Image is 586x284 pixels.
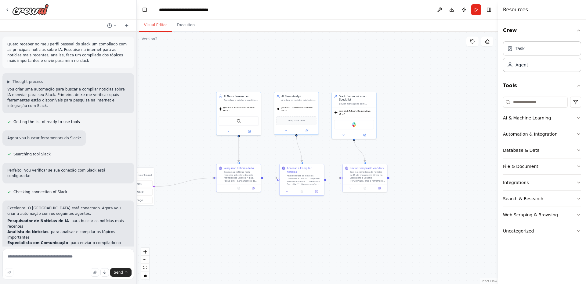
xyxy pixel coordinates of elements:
[133,199,143,202] span: Manage
[7,230,49,234] strong: Analista de Notícias
[141,272,149,279] button: toggle interactivity
[105,22,119,29] button: Switch to previous chat
[224,94,259,98] div: AI News Researcher
[279,164,324,196] div: Analisar e Compilar NoticiasAnalise todas as noticias coletadas e crie um compilado estruturado c...
[7,79,10,84] span: ▶
[141,248,149,279] div: React Flow controls
[352,122,356,127] img: Slack
[485,5,493,14] button: Hide right sidebar
[7,87,129,108] p: Vou criar uma automação para buscar e compilar notícias sobre IA e enviar para seu Slack. Primeir...
[5,268,13,277] button: Improve this prompt
[503,179,529,186] div: Integrations
[503,39,581,77] div: Crew
[503,191,581,207] button: Search & Research
[503,147,540,153] div: Database & Data
[13,79,43,84] span: Thought process
[154,176,214,188] g: Edge from triggers to f4cdb86d-67af-4bd0-aea4-3ada229a86b6
[100,268,109,277] button: Click to speak your automation idea
[352,139,367,162] g: Edge from 3e617048-48e5-4884-bd4f-8079e9a9a2ae to 588d3917-73b1-44a2-8416-5fc43d38657f
[339,94,374,102] div: Slack Communication Specialist
[310,190,323,194] button: Open in side panel
[7,240,129,251] li: - para enviar o compilado no Slack
[122,22,132,29] button: Start a new chat
[13,152,51,157] span: Searching tool Slack
[287,166,322,174] div: Analisar e Compilar Noticias
[114,270,123,275] span: Send
[288,119,305,122] span: Drop tools here
[503,163,538,169] div: File & Document
[274,92,319,135] div: AI News AnalystAnalisar as noticias coletadas sobre IA, identificar os topicos mais importantes, ...
[7,168,129,179] p: Perfeito! Vou verificar se sua conexão com Slack está configurada:
[7,218,129,229] li: - para buscar as notícias mais recentes
[503,77,581,94] button: Tools
[503,228,534,234] div: Uncategorized
[141,248,149,256] button: zoom in
[237,135,241,162] g: Edge from 7120ef8c-ced2-4fe3-9925-de96a04f1fbb to f4cdb86d-67af-4bd0-aea4-3ada229a86b6
[224,99,259,101] div: Encontrar e coletar as noticias mais recentes e relevantes sobre Inteligencia Artificial, focando...
[287,174,322,186] div: Analise todas as noticias coletadas e crie um compilado estruturado com: 1. **Resumo Executivo**:...
[7,135,81,141] p: Agora vou buscar ferramentas do Slack:
[281,99,317,101] div: Analisar as noticias coletadas sobre IA, identificar os topicos mais importantes, extrair insight...
[223,106,259,112] span: gemini-2.5-flash-lite-preview-06-17
[134,182,142,186] span: Event
[281,94,317,98] div: AI News Analyst
[481,279,497,283] a: React Flow attribution
[281,106,317,112] span: gemini-2.5-flash-lite-preview-06-17
[140,5,149,14] button: Hide left sidebar
[231,186,246,190] button: No output available
[172,19,200,32] button: Execution
[216,92,261,135] div: AI News ResearcherEncontrar e coletar as noticias mais recentes e relevantes sobre Inteligencia A...
[237,119,241,123] img: SerperDevTool
[354,133,375,137] button: Open in side panel
[503,110,581,126] button: AI & Machine Learning
[141,256,149,264] button: zoom out
[515,62,528,68] div: Agent
[503,223,581,239] button: Uncategorized
[128,174,152,176] p: No triggers configured
[7,229,129,240] li: - para analisar e compilar os tópicos importantes
[247,186,259,190] button: Open in side panel
[91,268,99,277] button: Upload files
[159,7,226,13] nav: breadcrumb
[119,189,152,195] button: Schedule
[503,22,581,39] button: Crew
[132,190,144,194] span: Schedule
[224,171,259,182] div: Busque as noticias mais recentes sobre Inteligencia Artificial dos ultimos 7 dias. Foque em: - La...
[331,92,377,139] div: Slack Communication SpecialistEnviar mensagens bem formatadas e profissionais via Slack usando a ...
[142,37,157,41] div: Version 2
[503,196,543,202] div: Search & Research
[373,186,386,190] button: Open in side panel
[342,164,388,192] div: Enviar Compilado via SlackEnvie o compilado de noticias de IA via mensagem direta no Slack para o...
[503,126,581,142] button: Automation & Integration
[339,102,374,105] div: Enviar mensagens bem formatadas e profissionais via Slack usando a ferramenta SLACK_SEND_DIRECT_M...
[110,268,132,277] button: Send
[326,176,340,180] g: Edge from dc4f359b-b974-427d-be93-05e94cbb695e to 588d3917-73b1-44a2-8416-5fc43d38657f
[7,41,129,63] p: Quero receber no meu perfil pessoal do slack um compilado com as principais notícias sobre IA. Pe...
[503,207,581,223] button: Web Scraping & Browsing
[503,94,581,244] div: Tools
[357,186,372,190] button: No output available
[7,79,43,84] button: ▶Thought process
[7,219,69,223] strong: Pesquisador de Notícias de IA
[119,180,152,187] button: Event
[515,45,525,51] div: Task
[128,170,152,174] h3: Triggers
[295,134,304,162] g: Edge from 4b0c6a63-e2db-4048-aa7e-16e182a808bc to dc4f359b-b974-427d-be93-05e94cbb695e
[119,197,152,204] button: Manage
[141,264,149,272] button: fit view
[7,205,129,216] p: Excelente! O [GEOGRAPHIC_DATA] está conectado. Agora vou criar a automação com os seguintes agentes:
[13,190,67,194] span: Checking connection of Slack
[7,241,68,245] strong: Especialista em Comunicação
[224,166,254,170] div: Pesquisar Noticias de IA
[263,176,277,180] g: Edge from f4cdb86d-67af-4bd0-aea4-3ada229a86b6 to dc4f359b-b974-427d-be93-05e94cbb695e
[117,167,154,205] div: TriggersNo triggers configuredEventScheduleManage
[503,131,558,137] div: Automation & Integration
[503,115,551,121] div: AI & Machine Learning
[216,164,261,192] div: Pesquisar Noticias de IABusque as noticias mais recentes sobre Inteligencia Artificial dos ultimo...
[294,190,309,194] button: No output available
[503,212,558,218] div: Web Scraping & Browsing
[350,166,384,170] div: Enviar Compilado via Slack
[13,119,80,124] span: Getting the list of ready-to-use tools
[503,142,581,158] button: Database & Data
[350,171,385,182] div: Envie o compilado de noticias de IA via mensagem direta no Slack para o usuario. IMPORTANTE: Use ...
